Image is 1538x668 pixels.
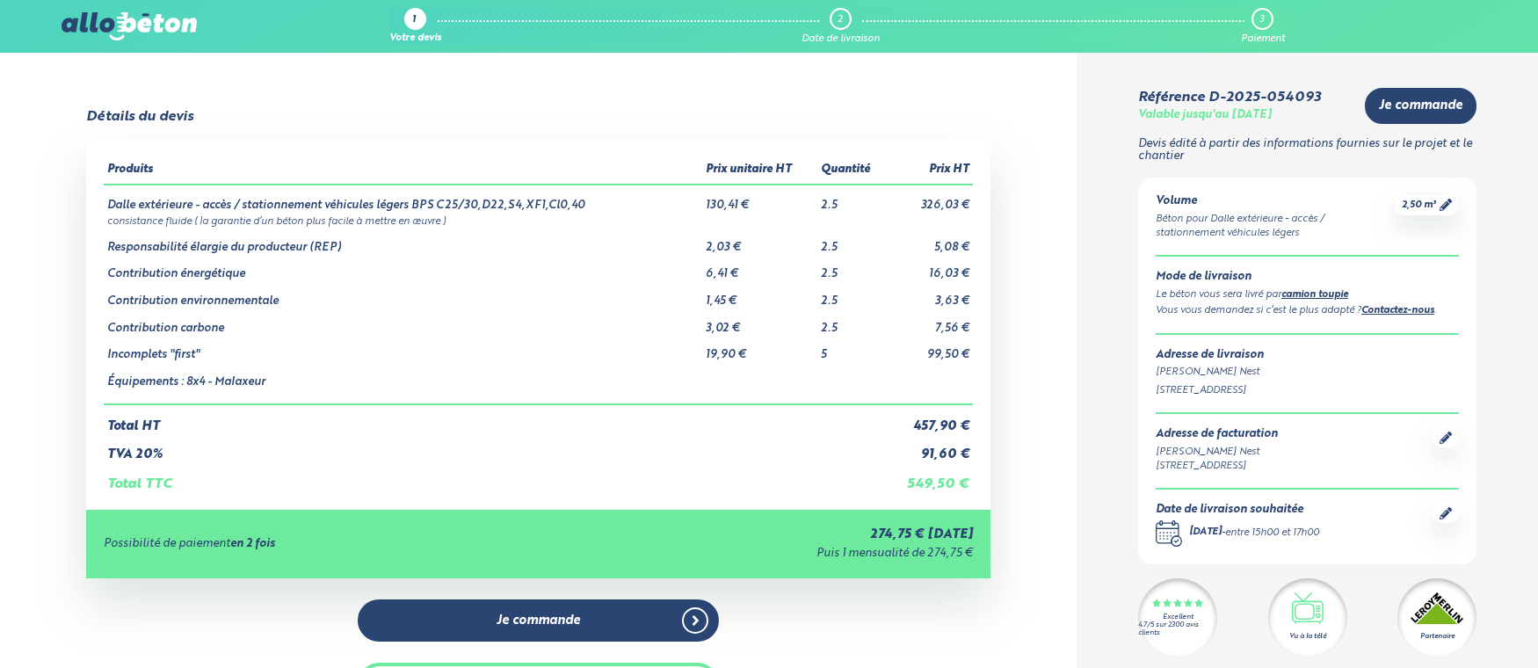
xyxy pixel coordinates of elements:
[817,156,887,185] th: Quantité
[104,362,702,404] td: Équipements : 8x4 - Malaxeur
[702,185,817,213] td: 130,41 €
[497,614,580,628] span: Je commande
[817,228,887,255] td: 2.5
[1156,212,1395,242] div: Béton pour Dalle extérieure - accès / stationnement véhicules légers
[412,15,416,26] div: 1
[1138,621,1217,637] div: 4.7/5 sur 2300 avis clients
[887,228,973,255] td: 5,08 €
[104,156,702,185] th: Produits
[1156,428,1278,441] div: Adresse de facturation
[1189,526,1319,541] div: -
[1156,349,1459,362] div: Adresse de livraison
[887,156,973,185] th: Prix HT
[104,404,887,434] td: Total HT
[887,309,973,336] td: 7,56 €
[230,538,275,549] strong: en 2 fois
[887,433,973,462] td: 91,60 €
[1225,526,1319,541] div: entre 15h00 et 17h00
[1241,8,1285,45] a: 3 Paiement
[104,335,702,362] td: Incomplets "first"
[887,254,973,281] td: 16,03 €
[702,156,817,185] th: Prix unitaire HT
[1365,88,1476,124] a: Je commande
[1289,631,1326,642] div: Vu à la télé
[802,33,880,45] div: Date de livraison
[702,335,817,362] td: 19,90 €
[104,538,558,551] div: Possibilité de paiement
[1361,306,1434,316] a: Contactez-nous
[1259,14,1264,25] div: 3
[702,309,817,336] td: 3,02 €
[887,335,973,362] td: 99,50 €
[1156,287,1459,303] div: Le béton vous sera livré par
[817,309,887,336] td: 2.5
[1156,271,1459,284] div: Mode de livraison
[1189,526,1222,541] div: [DATE]
[702,228,817,255] td: 2,03 €
[817,185,887,213] td: 2.5
[358,599,720,643] a: Je commande
[104,254,702,281] td: Contribution énergétique
[389,33,441,45] div: Votre devis
[1156,445,1278,460] div: [PERSON_NAME] Nest
[702,281,817,309] td: 1,45 €
[1138,109,1272,122] div: Valable jusqu'au [DATE]
[817,335,887,362] td: 5
[1156,365,1459,380] div: [PERSON_NAME] Nest
[1241,33,1285,45] div: Paiement
[838,14,843,25] div: 2
[1379,98,1462,113] span: Je commande
[817,281,887,309] td: 2.5
[1156,383,1459,398] div: [STREET_ADDRESS]
[104,309,702,336] td: Contribution carbone
[887,185,973,213] td: 326,03 €
[1281,290,1348,300] a: camion toupie
[389,8,441,45] a: 1 Votre devis
[558,527,973,542] div: 274,75 € [DATE]
[62,12,197,40] img: allobéton
[104,462,887,492] td: Total TTC
[887,404,973,434] td: 457,90 €
[1156,303,1459,319] div: Vous vous demandez si c’est le plus adapté ? .
[1138,138,1476,163] p: Devis édité à partir des informations fournies sur le projet et le chantier
[86,109,193,125] div: Détails du devis
[104,213,973,228] td: consistance fluide ( la garantie d’un béton plus facile à mettre en œuvre )
[887,462,973,492] td: 549,50 €
[1138,90,1321,105] div: Référence D-2025-054093
[817,254,887,281] td: 2.5
[1156,195,1395,208] div: Volume
[104,281,702,309] td: Contribution environnementale
[1382,599,1519,649] iframe: Help widget launcher
[1156,504,1319,517] div: Date de livraison souhaitée
[887,281,973,309] td: 3,63 €
[802,8,880,45] a: 2 Date de livraison
[1156,459,1278,474] div: [STREET_ADDRESS]
[702,254,817,281] td: 6,41 €
[558,548,973,561] div: Puis 1 mensualité de 274,75 €
[104,228,702,255] td: Responsabilité élargie du producteur (REP)
[104,433,887,462] td: TVA 20%
[1163,614,1193,621] div: Excellent
[104,185,702,213] td: Dalle extérieure - accès / stationnement véhicules légers BPS C25/30,D22,S4,XF1,Cl0,40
